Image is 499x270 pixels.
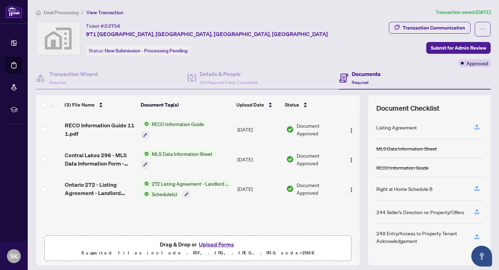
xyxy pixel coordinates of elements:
div: MLS Data Information Sheet [376,145,437,152]
span: MLS Data Information Sheet [149,150,215,158]
span: Deal Processing [44,9,79,16]
img: logo [6,5,22,18]
span: ellipsis [480,27,485,32]
h4: Documents [352,70,380,78]
img: Document Status [286,155,294,163]
span: (3) File Name [64,101,95,109]
span: Schedule(s) [149,190,180,198]
button: Logo [346,154,357,165]
img: Logo [349,187,354,193]
button: Submit for Admin Review [426,42,491,54]
span: Document Approved [297,152,340,167]
button: Logo [346,124,357,135]
div: Status: [86,46,190,55]
span: RECO Information Guide [149,120,207,128]
li: / [81,8,84,16]
span: Required [49,80,66,85]
div: Right at Home Schedule B [376,185,432,193]
td: [DATE] [235,174,283,204]
span: Document Checklist [376,103,439,113]
span: Upload Date [236,101,264,109]
div: 244 Seller’s Direction re: Property/Offers [376,208,464,216]
article: Transaction saved [DATE] [436,8,491,16]
img: Document Status [286,185,294,193]
span: 53754 [105,23,120,29]
button: Upload Forms [197,240,236,249]
span: 4/4 Required Fields Completed [200,80,257,85]
th: Status [282,95,341,115]
h4: Details & People [200,70,257,78]
td: [DATE] [235,144,283,174]
img: Logo [349,157,354,163]
span: 272 Listing Agreement - Landlord Designated Representation Agreement Authority to Offer for Lease [149,180,231,187]
span: RECO Information Guide 11 1.pdf [65,121,136,138]
div: Listing Agreement [376,124,417,131]
th: Document Tag(s) [138,95,233,115]
span: Document Approved [297,181,340,196]
span: Ontario 272 - Listing Agreement - Landlord Designated Representation Agreement 4 1.pdf [65,180,136,197]
span: Drag & Drop or [160,240,236,249]
img: Status Icon [141,180,149,187]
span: Status [285,101,299,109]
img: Document Status [286,126,294,133]
img: Logo [349,128,354,133]
span: Submit for Admin Review [431,42,486,53]
img: Status Icon [141,120,149,128]
td: [DATE] [235,115,283,144]
button: Open asap [471,246,492,267]
img: svg%3e [36,22,80,55]
div: 248 Entry/Access to Property Tenant Acknowledgement [376,229,466,245]
span: 971 [GEOGRAPHIC_DATA], [GEOGRAPHIC_DATA], [GEOGRAPHIC_DATA], [GEOGRAPHIC_DATA] [86,30,328,38]
img: Status Icon [141,150,149,158]
span: SK [10,251,18,261]
div: Transaction Communication [403,22,465,33]
button: Status IconMLS Data Information Sheet [141,150,215,169]
span: Required [352,80,368,85]
button: Logo [346,183,357,194]
span: home [36,10,41,15]
span: Approved [466,59,488,67]
h4: Transaction Wizard [49,70,98,78]
p: Supported files include .PDF, .JPG, .JPEG, .PNG under 25 MB [49,249,347,257]
img: Status Icon [141,190,149,198]
div: RECO Information Guide [376,164,429,171]
th: (3) File Name [62,95,138,115]
button: Status Icon272 Listing Agreement - Landlord Designated Representation Agreement Authority to Offe... [141,180,231,199]
button: Status IconRECO Information Guide [141,120,207,139]
span: Central Lakes 296 - MLS Data Information Form - Freehold - Lease_Sub-Leas 4 1.pdf [65,151,136,168]
th: Upload Date [234,95,282,115]
span: View Transaction [86,9,123,16]
span: Drag & Drop orUpload FormsSupported files include .PDF, .JPG, .JPEG, .PNG under25MB [45,236,351,261]
div: Ticket #: [86,22,120,30]
span: Document Approved [297,122,340,137]
span: New Submission - Processing Pending [105,48,187,54]
button: Transaction Communication [389,22,471,34]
